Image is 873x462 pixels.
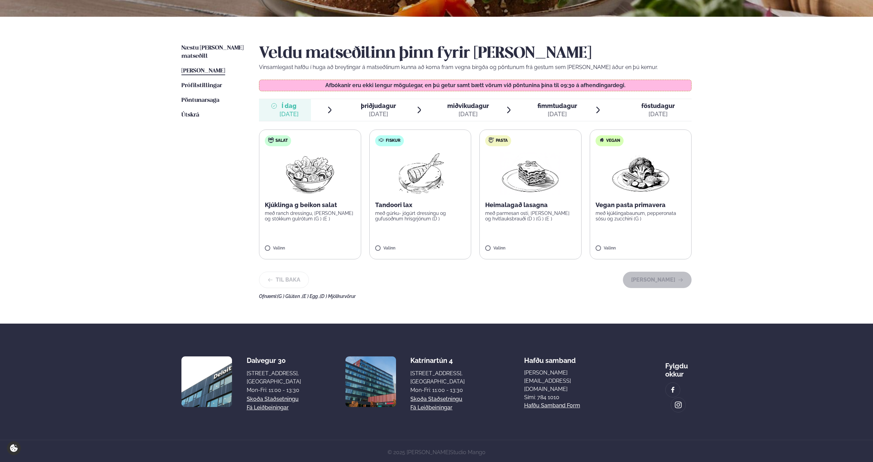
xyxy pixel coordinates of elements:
div: [DATE] [279,110,299,118]
span: Útskrá [181,112,199,118]
span: [PERSON_NAME] [181,68,225,74]
img: Vegan.png [611,152,671,195]
span: (E ) Egg , [302,294,320,299]
div: [DATE] [447,110,489,118]
img: Salad.png [280,152,340,195]
p: Tandoori lax [375,201,466,209]
span: Pöntunarsaga [181,97,219,103]
a: [PERSON_NAME][EMAIL_ADDRESS][DOMAIN_NAME] [524,369,606,393]
span: þriðjudagur [361,102,396,109]
div: Dalvegur 30 [247,356,301,365]
div: Ofnæmi: [259,294,692,299]
div: Mon-Fri: 11:00 - 13:30 [247,386,301,394]
h2: Veldu matseðilinn þinn fyrir [PERSON_NAME] [259,44,692,63]
a: Prófílstillingar [181,82,222,90]
span: Salat [275,138,288,144]
p: með kjúklingabaunum, pepperonata sósu og zucchini (G ) [596,210,686,221]
img: fish.svg [379,137,384,143]
a: Hafðu samband form [524,402,580,410]
p: Kjúklinga g beikon salat [265,201,355,209]
img: image alt [345,356,396,407]
p: með ranch dressingu, [PERSON_NAME] og stökkum gulrótum (G ) (E ) [265,210,355,221]
div: [STREET_ADDRESS], [GEOGRAPHIC_DATA] [247,369,301,386]
span: Í dag [279,102,299,110]
div: Fylgdu okkur [665,356,692,378]
img: Fish.png [390,152,450,195]
p: Heimalagað lasagna [485,201,576,209]
a: Fá leiðbeiningar [410,404,452,412]
a: Næstu [PERSON_NAME] matseðill [181,44,245,60]
span: föstudagur [641,102,675,109]
img: Vegan.svg [599,137,604,143]
span: Pasta [496,138,508,144]
button: [PERSON_NAME] [623,272,692,288]
img: pasta.svg [489,137,494,143]
a: Cookie settings [7,441,21,455]
span: Fiskur [386,138,400,144]
p: Afbókanir eru ekki lengur mögulegar, en þú getur samt bætt vörum við pöntunina þína til 09:30 á a... [266,83,685,88]
a: Skoða staðsetningu [410,395,462,403]
a: Studio Mango [450,449,486,456]
div: [DATE] [537,110,577,118]
img: image alt [674,401,682,409]
span: fimmtudagur [537,102,577,109]
img: image alt [181,356,232,407]
button: Til baka [259,272,309,288]
a: image alt [671,398,685,412]
div: Mon-Fri: 11:00 - 13:30 [410,386,465,394]
a: image alt [666,383,680,397]
span: Næstu [PERSON_NAME] matseðill [181,45,244,59]
img: Lasagna.png [500,152,560,195]
a: [PERSON_NAME] [181,67,225,75]
p: Sími: 784 1010 [524,393,606,402]
div: [STREET_ADDRESS], [GEOGRAPHIC_DATA] [410,369,465,386]
span: miðvikudagur [447,102,489,109]
span: © 2025 [PERSON_NAME] [387,449,486,456]
p: Vegan pasta primavera [596,201,686,209]
img: salad.svg [268,137,274,143]
p: með gúrku- jógúrt dressingu og gufusoðnum hrísgrjónum (D ) [375,210,466,221]
img: image alt [669,386,677,394]
span: (D ) Mjólkurvörur [320,294,356,299]
p: með parmesan osti, [PERSON_NAME] og hvítlauksbrauði (D ) (G ) (E ) [485,210,576,221]
a: Skoða staðsetningu [247,395,299,403]
span: (G ) Glúten , [277,294,302,299]
div: [DATE] [641,110,675,118]
div: Katrínartún 4 [410,356,465,365]
span: Prófílstillingar [181,83,222,89]
a: Útskrá [181,111,199,119]
div: [DATE] [361,110,396,118]
span: Vegan [606,138,620,144]
a: Pöntunarsaga [181,96,219,105]
a: Fá leiðbeiningar [247,404,289,412]
p: Vinsamlegast hafðu í huga að breytingar á matseðlinum kunna að koma fram vegna birgða og pöntunum... [259,63,692,71]
span: Hafðu samband [524,351,576,365]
